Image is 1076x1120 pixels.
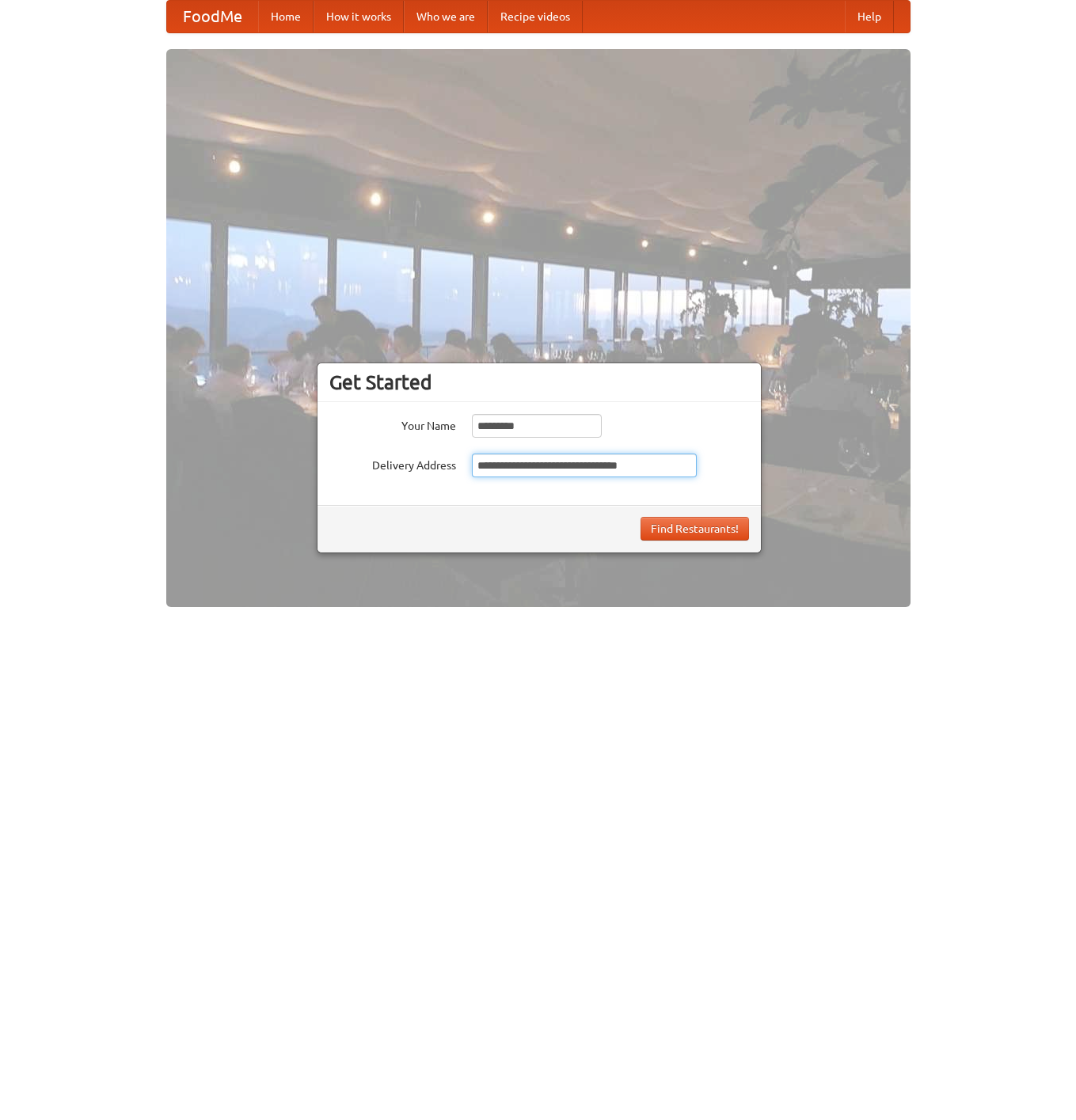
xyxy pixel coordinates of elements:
a: Recipe videos [488,1,583,32]
a: Help [845,1,894,32]
h3: Get Started [329,370,749,394]
a: Who we are [404,1,488,32]
button: Find Restaurants! [641,517,749,541]
a: FoodMe [167,1,258,32]
label: Your Name [329,414,456,434]
a: Home [258,1,314,32]
label: Delivery Address [329,454,456,473]
a: How it works [314,1,404,32]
